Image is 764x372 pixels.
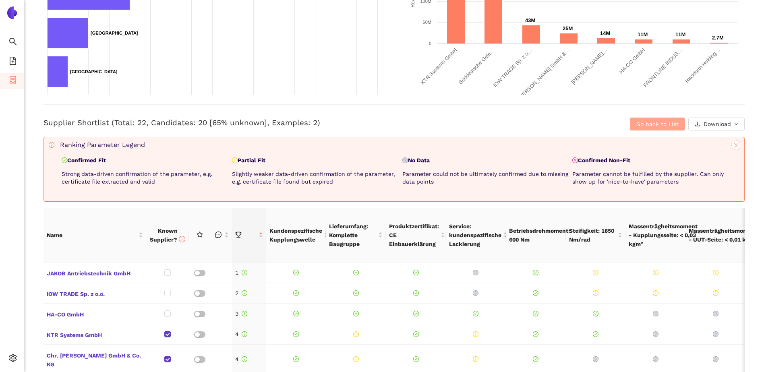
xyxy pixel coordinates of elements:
[413,331,419,337] span: check-circle
[446,208,506,262] th: this column's title is Service: kundenspezifische Lackierung,this column is sortable
[713,356,718,362] span: question-circle
[232,157,238,163] span: exclamation-circle
[413,290,419,296] span: check-circle
[506,208,566,262] th: this column's title is Betriebsdrehmoment: 600 Nm,this column is sortable
[625,208,685,262] th: this column's title is Massenträgheitsmoment - Kupplungsseite: < 0,03 kgm²,this column is sortable
[235,231,242,238] span: trophy
[235,310,247,317] span: 3
[47,267,143,278] span: JAKOB Antriebstechnik GmbH
[683,47,721,85] text: Hackforth Holding…
[353,311,359,316] span: check-circle
[473,311,478,316] span: check-circle
[242,356,247,362] span: info-circle
[675,31,685,37] text: 11M
[695,121,700,128] span: download
[353,270,359,275] span: check-circle
[353,331,359,337] span: exclamation-circle
[211,208,232,262] th: this column is sortable
[533,290,538,296] span: check-circle
[353,356,359,362] span: exclamation-circle
[449,222,501,248] span: Service: kundenspezifische Lackierung
[235,331,247,337] span: 4
[570,47,608,85] text: [PERSON_NAME]…
[150,227,185,243] span: Known Supplier?
[653,290,658,296] span: exclamation-circle
[402,157,569,165] p: No Data
[269,226,322,244] span: Kundenspezifische Kupplungswelle
[653,311,658,316] span: question-circle
[593,270,598,275] span: exclamation-circle
[713,270,718,275] span: exclamation-circle
[473,270,478,275] span: question-circle
[509,226,570,244] span: Betriebsdrehmoment: 600 Nm
[413,311,419,316] span: check-circle
[629,222,698,248] span: Massenträgheitsmoment - Kupplungsseite: < 0,03 kgm²
[473,290,478,296] span: question-circle
[533,331,538,337] span: check-circle
[235,269,247,276] span: 1
[232,157,399,165] p: Partial Fit
[47,288,143,298] span: IOW TRADE Sp. z o.o.
[593,331,598,337] span: check-circle
[533,311,538,316] span: check-circle
[242,311,247,316] span: info-circle
[47,308,143,319] span: HA-CO GmbH
[43,208,146,262] th: this column's title is Name,this column is sortable
[732,143,741,148] span: close
[422,20,431,25] text: 50M
[293,356,299,362] span: check-circle
[329,222,377,248] span: Lieferumfang: Komplette Baugruppe
[47,231,137,240] span: Name
[293,311,299,316] span: check-circle
[473,331,478,337] span: exclamation-circle
[389,222,439,248] span: Produktzertifikat: CE Einbauerklärung
[572,170,739,186] p: Parameter cannot be fulfilled by the supplier. Can only show up for 'nice-to-have' parameters
[533,270,538,275] span: check-circle
[685,208,745,262] th: this column's title is Massenträgheitsmoment - UUT-Seite: < 0,01 kgm²,this column is sortable
[653,270,658,275] span: exclamation-circle
[235,290,247,296] span: 2
[600,30,610,36] text: 14M
[413,356,419,362] span: check-circle
[9,351,17,367] span: setting
[242,290,247,296] span: info-circle
[419,47,458,86] text: KTR Systems GmbH
[9,73,17,89] span: container
[713,290,718,296] span: exclamation-circle
[47,329,143,339] span: KTR Systems GmbH
[293,270,299,275] span: check-circle
[473,356,478,362] span: exclamation-circle
[572,157,578,163] span: close-circle
[630,118,685,130] button: Go back to List
[566,208,626,262] th: this column's title is Steifigkeit: 1850 Nm/rad,this column is sortable
[572,157,739,165] p: Confirmed Non-Fit
[492,47,533,89] text: IOW TRADE Sp. z o…
[197,231,203,238] span: star
[636,120,679,128] span: Go back to List
[62,170,229,186] p: Strong data-driven confirmation of the parameter, e.g. certificate file extracted and valid
[62,157,229,165] p: Confirmed Fit
[49,142,54,148] span: info-circle
[704,120,731,128] span: Download
[533,356,538,362] span: check-circle
[60,141,741,150] div: Ranking Parameter Legend
[525,17,535,23] text: 43M
[386,208,446,262] th: this column's title is Produktzertifikat: CE Einbauerklärung,this column is sortable
[563,25,573,31] text: 25M
[734,122,738,127] span: down
[689,226,758,244] span: Massenträgheitsmoment - UUT-Seite: < 0,01 kgm²
[215,231,222,238] span: message
[9,54,17,70] span: file-add
[653,331,658,337] span: question-circle
[353,290,359,296] span: check-circle
[642,47,683,89] text: FRONTLINE INDUS…
[638,31,648,37] text: 11M
[242,270,247,275] span: info-circle
[713,331,718,337] span: question-circle
[402,170,569,186] p: Parameter could not be ultimately confirmed due to missing data points
[618,47,646,75] text: HA-CO GmbH
[429,41,431,46] text: 0
[293,290,299,296] span: check-circle
[569,226,617,244] span: Steifigkeit: 1850 Nm/rad
[731,141,741,150] button: close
